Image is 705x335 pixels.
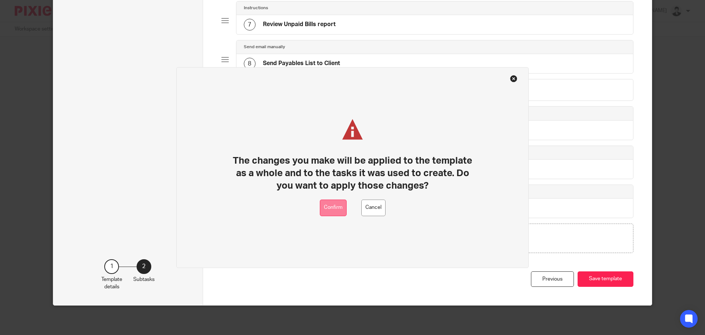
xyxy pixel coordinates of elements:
[263,60,340,67] h4: Send Payables List to Client
[320,199,347,216] button: Confirm
[578,271,633,287] button: Save template
[229,154,476,192] h1: The changes you make will be applied to the template as a whole and to the tasks it was used to c...
[244,58,256,70] div: 8
[101,276,122,291] p: Template details
[133,276,155,283] p: Subtasks
[137,259,151,274] div: 2
[244,19,256,31] div: 7
[361,199,386,216] button: Cancel
[244,5,268,11] h4: Instructions
[244,44,285,50] h4: Send email manually
[263,21,336,28] h4: Review Unpaid Bills report
[531,271,574,287] div: Previous
[104,259,119,274] div: 1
